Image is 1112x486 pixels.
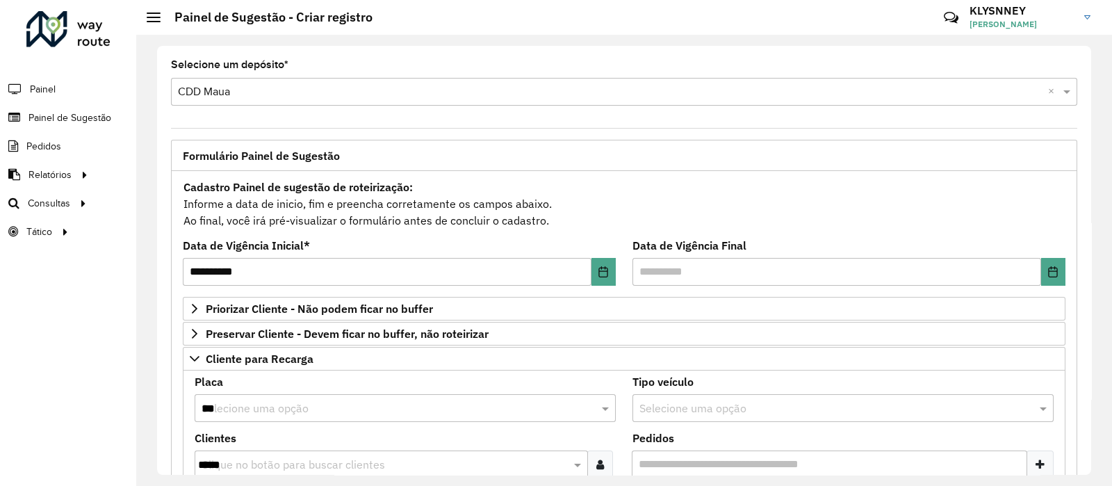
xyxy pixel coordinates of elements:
button: Choose Date [591,258,616,286]
span: Relatórios [28,168,72,182]
span: Painel [30,82,56,97]
span: Pedidos [26,139,61,154]
div: Informe a data de inicio, fim e preencha corretamente os campos abaixo. Ao final, você irá pré-vi... [183,178,1065,229]
a: Contato Rápido [936,3,966,33]
a: Cliente para Recarga [183,347,1065,371]
button: Choose Date [1041,258,1065,286]
label: Data de Vigência Final [632,237,746,254]
span: Painel de Sugestão [28,111,111,125]
span: Preservar Cliente - Devem ficar no buffer, não roteirizar [206,328,489,339]
a: Priorizar Cliente - Não podem ficar no buffer [183,297,1065,321]
label: Tipo veículo [632,373,694,390]
label: Pedidos [632,430,674,446]
a: Preservar Cliente - Devem ficar no buffer, não roteirizar [183,322,1065,346]
h3: KLYSNNEY [970,4,1074,17]
label: Clientes [195,430,236,446]
span: Tático [26,225,52,239]
h2: Painel de Sugestão - Criar registro [161,10,373,25]
span: Consultas [28,196,70,211]
strong: Cadastro Painel de sugestão de roteirização: [183,180,413,194]
span: [PERSON_NAME] [970,18,1074,31]
span: Clear all [1048,83,1060,100]
label: Placa [195,373,223,390]
span: Priorizar Cliente - Não podem ficar no buffer [206,303,433,314]
label: Selecione um depósito [171,56,288,73]
span: Formulário Painel de Sugestão [183,150,340,161]
label: Data de Vigência Inicial [183,237,310,254]
span: Cliente para Recarga [206,353,313,364]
